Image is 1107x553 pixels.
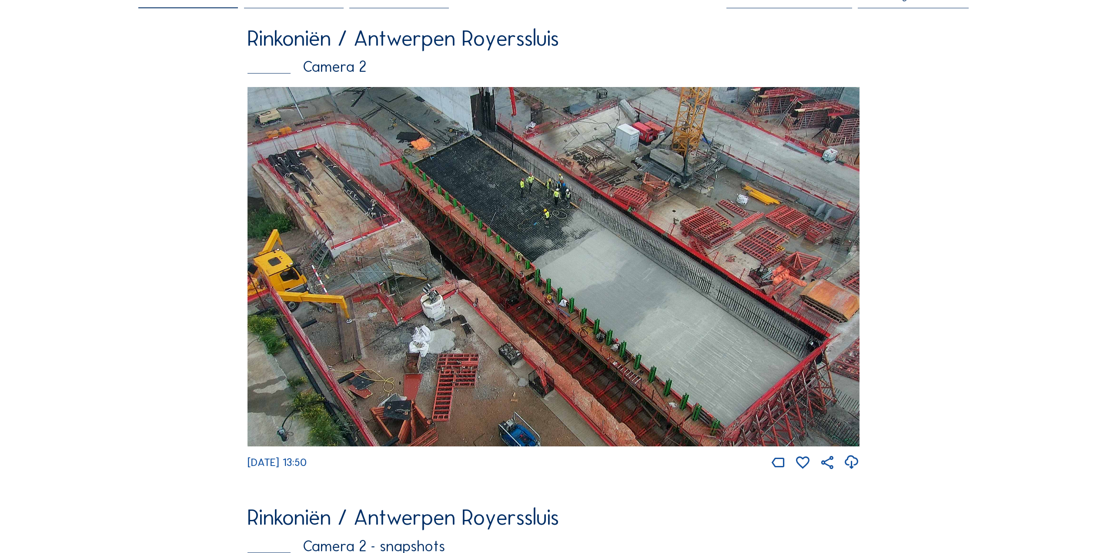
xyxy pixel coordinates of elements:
[247,28,860,50] div: Rinkoniën / Antwerpen Royerssluis
[247,507,860,529] div: Rinkoniën / Antwerpen Royerssluis
[247,456,307,469] span: [DATE] 13:50
[247,59,860,74] div: Camera 2
[247,87,860,446] img: Image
